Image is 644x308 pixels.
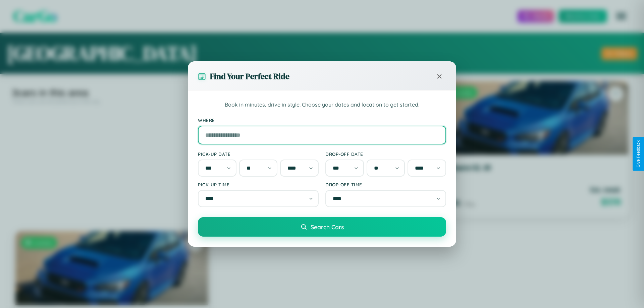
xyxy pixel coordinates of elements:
[210,71,289,82] h3: Find Your Perfect Ride
[198,217,446,237] button: Search Cars
[311,223,344,231] span: Search Cars
[198,101,446,109] p: Book in minutes, drive in style. Choose your dates and location to get started.
[198,151,319,157] label: Pick-up Date
[325,182,446,187] label: Drop-off Time
[198,117,446,123] label: Where
[198,182,319,187] label: Pick-up Time
[325,151,446,157] label: Drop-off Date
